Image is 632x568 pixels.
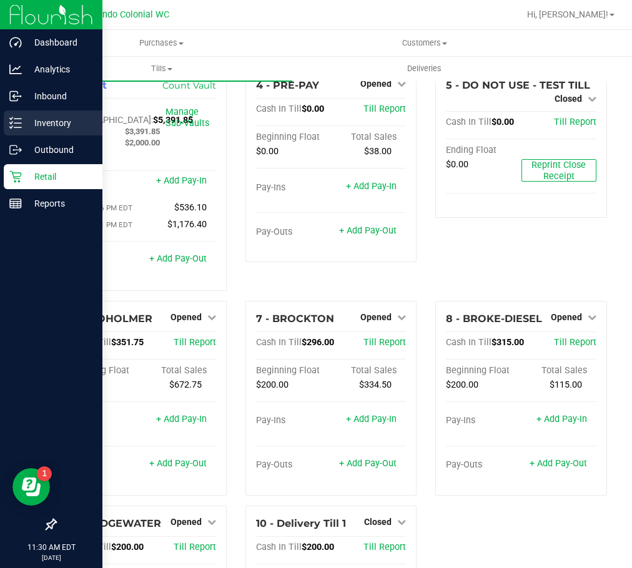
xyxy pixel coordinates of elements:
[66,104,153,125] span: Cash In [GEOGRAPHIC_DATA]:
[22,89,97,104] p: Inbound
[446,159,468,170] span: $0.00
[339,225,397,236] a: + Add Pay-Out
[363,337,406,348] a: Till Report
[22,35,97,50] p: Dashboard
[256,459,331,471] div: Pay-Outs
[170,312,202,322] span: Opened
[302,104,324,114] span: $0.00
[302,542,334,552] span: $200.00
[256,337,302,348] span: Cash In Till
[169,379,202,390] span: $672.75
[141,365,215,376] div: Total Sales
[66,255,141,266] div: Pay-Outs
[149,458,207,469] a: + Add Pay-Out
[302,337,334,348] span: $296.00
[66,177,141,188] div: Pay-Ins
[167,219,207,230] span: $1,176.40
[530,458,587,469] a: + Add Pay-Out
[446,117,491,127] span: Cash In Till
[256,227,331,238] div: Pay-Outs
[156,175,207,186] a: + Add Pay-In
[66,365,141,376] div: Beginning Float
[66,313,152,325] span: 6 - BROHOLMER
[446,337,491,348] span: Cash In Till
[446,313,542,325] span: 8 - BROKE-DIESEL
[9,117,22,129] inline-svg: Inventory
[22,196,97,211] p: Reports
[162,80,216,91] a: Count Vault
[66,517,161,529] span: 9 - BRIDGEWATER
[446,145,521,156] div: Ending Float
[446,79,590,91] span: 5 - DO NOT USE - TEST TILL
[256,182,331,193] div: Pay-Ins
[294,37,555,49] span: Customers
[364,146,392,157] span: $38.00
[551,312,582,322] span: Opened
[31,63,292,74] span: Tills
[256,365,331,376] div: Beginning Float
[66,415,141,426] div: Pay-Ins
[360,79,392,89] span: Opened
[30,30,293,56] a: Purchases
[491,337,524,348] span: $315.00
[554,117,596,127] span: Till Report
[111,337,144,348] span: $351.75
[531,160,586,182] span: Reprint Close Receipt
[256,79,319,91] span: 4 - PRE-PAY
[9,36,22,49] inline-svg: Dashboard
[125,138,160,147] span: $2,000.00
[346,414,397,424] a: + Add Pay-In
[521,365,596,376] div: Total Sales
[22,169,97,184] p: Retail
[6,553,97,562] p: [DATE]
[359,379,392,390] span: $334.50
[9,144,22,156] inline-svg: Outbound
[86,9,169,20] span: Orlando Colonial WC
[550,379,582,390] span: $115.00
[165,107,209,129] a: Manage Sub-Vaults
[30,37,293,49] span: Purchases
[256,104,302,114] span: Cash In Till
[22,142,97,157] p: Outbound
[339,458,397,469] a: + Add Pay-Out
[554,337,596,348] a: Till Report
[256,517,346,529] span: 10 - Delivery Till 1
[446,459,521,471] div: Pay-Outs
[446,415,521,426] div: Pay-Ins
[111,542,144,552] span: $200.00
[9,63,22,76] inline-svg: Analytics
[149,253,207,264] a: + Add Pay-Out
[256,379,289,390] span: $200.00
[170,517,202,527] span: Opened
[256,542,302,552] span: Cash In Till
[527,9,608,19] span: Hi, [PERSON_NAME]!
[293,30,556,56] a: Customers
[363,542,406,552] a: Till Report
[293,56,556,82] a: Deliveries
[390,63,458,74] span: Deliveries
[6,542,97,553] p: 11:30 AM EDT
[174,542,216,552] a: Till Report
[22,62,97,77] p: Analytics
[9,170,22,183] inline-svg: Retail
[256,415,331,426] div: Pay-Ins
[256,132,331,143] div: Beginning Float
[22,115,97,130] p: Inventory
[174,337,216,348] a: Till Report
[30,56,293,82] a: Tills
[174,202,207,213] span: $536.10
[125,127,160,136] span: $3,391.85
[536,414,587,424] a: + Add Pay-In
[256,146,279,157] span: $0.00
[66,459,141,471] div: Pay-Outs
[446,379,478,390] span: $200.00
[331,365,406,376] div: Total Sales
[156,414,207,424] a: + Add Pay-In
[346,181,397,192] a: + Add Pay-In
